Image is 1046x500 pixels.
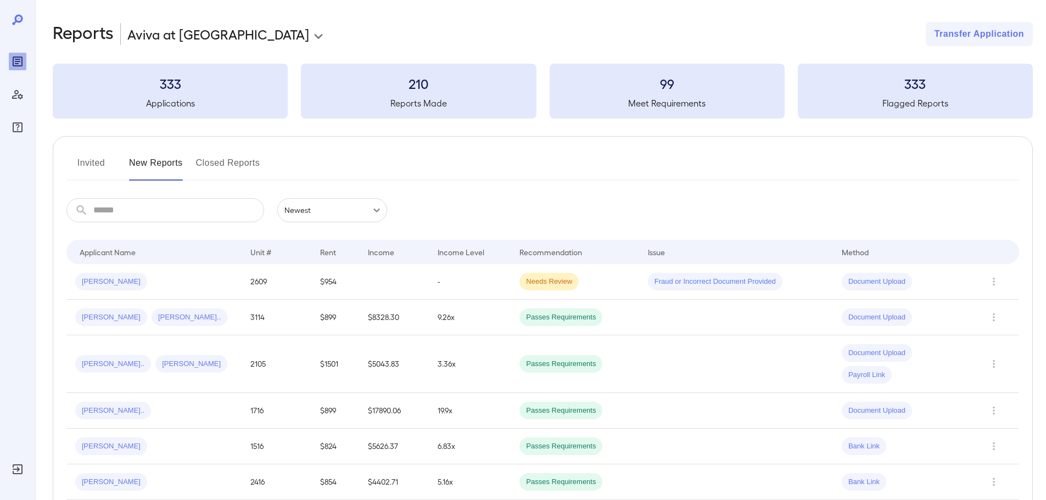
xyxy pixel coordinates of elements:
[359,429,429,464] td: $5626.37
[550,75,785,92] h3: 99
[152,312,227,323] span: [PERSON_NAME]..
[311,264,359,300] td: $954
[519,477,602,487] span: Passes Requirements
[129,154,183,181] button: New Reports
[798,97,1033,110] h5: Flagged Reports
[429,300,511,335] td: 9.26x
[242,264,311,300] td: 2609
[842,277,912,287] span: Document Upload
[359,393,429,429] td: $17890.06
[53,75,288,92] h3: 333
[250,245,271,259] div: Unit #
[519,312,602,323] span: Passes Requirements
[985,308,1003,326] button: Row Actions
[429,335,511,393] td: 3.36x
[196,154,260,181] button: Closed Reports
[9,86,26,103] div: Manage Users
[75,477,147,487] span: [PERSON_NAME]
[75,277,147,287] span: [PERSON_NAME]
[798,75,1033,92] h3: 333
[842,441,886,452] span: Bank Link
[985,402,1003,419] button: Row Actions
[155,359,227,369] span: [PERSON_NAME]
[985,273,1003,290] button: Row Actions
[926,22,1033,46] button: Transfer Application
[75,441,147,452] span: [PERSON_NAME]
[368,245,394,259] div: Income
[359,300,429,335] td: $8328.30
[648,277,782,287] span: Fraud or Incorrect Document Provided
[359,464,429,500] td: $4402.71
[75,406,151,416] span: [PERSON_NAME]..
[985,355,1003,373] button: Row Actions
[53,22,114,46] h2: Reports
[311,429,359,464] td: $824
[53,64,1033,119] summary: 333Applications210Reports Made99Meet Requirements333Flagged Reports
[842,312,912,323] span: Document Upload
[429,264,511,300] td: -
[519,277,579,287] span: Needs Review
[9,460,26,478] div: Log Out
[429,464,511,500] td: 5.16x
[359,335,429,393] td: $5043.83
[648,245,665,259] div: Issue
[519,441,602,452] span: Passes Requirements
[842,477,886,487] span: Bank Link
[242,393,311,429] td: 1716
[985,473,1003,491] button: Row Actions
[311,393,359,429] td: $899
[311,300,359,335] td: $899
[242,335,311,393] td: 2105
[75,359,151,369] span: [PERSON_NAME]..
[9,119,26,136] div: FAQ
[320,245,338,259] div: Rent
[842,370,892,380] span: Payroll Link
[311,335,359,393] td: $1501
[301,97,536,110] h5: Reports Made
[842,245,869,259] div: Method
[9,53,26,70] div: Reports
[550,97,785,110] h5: Meet Requirements
[519,245,582,259] div: Recommendation
[438,245,484,259] div: Income Level
[842,348,912,358] span: Document Upload
[519,406,602,416] span: Passes Requirements
[277,198,387,222] div: Newest
[429,393,511,429] td: 19.9x
[242,429,311,464] td: 1516
[985,437,1003,455] button: Row Actions
[75,312,147,323] span: [PERSON_NAME]
[127,25,309,43] p: Aviva at [GEOGRAPHIC_DATA]
[519,359,602,369] span: Passes Requirements
[53,97,288,110] h5: Applications
[66,154,116,181] button: Invited
[301,75,536,92] h3: 210
[80,245,136,259] div: Applicant Name
[242,464,311,500] td: 2416
[429,429,511,464] td: 6.83x
[311,464,359,500] td: $854
[242,300,311,335] td: 3114
[842,406,912,416] span: Document Upload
